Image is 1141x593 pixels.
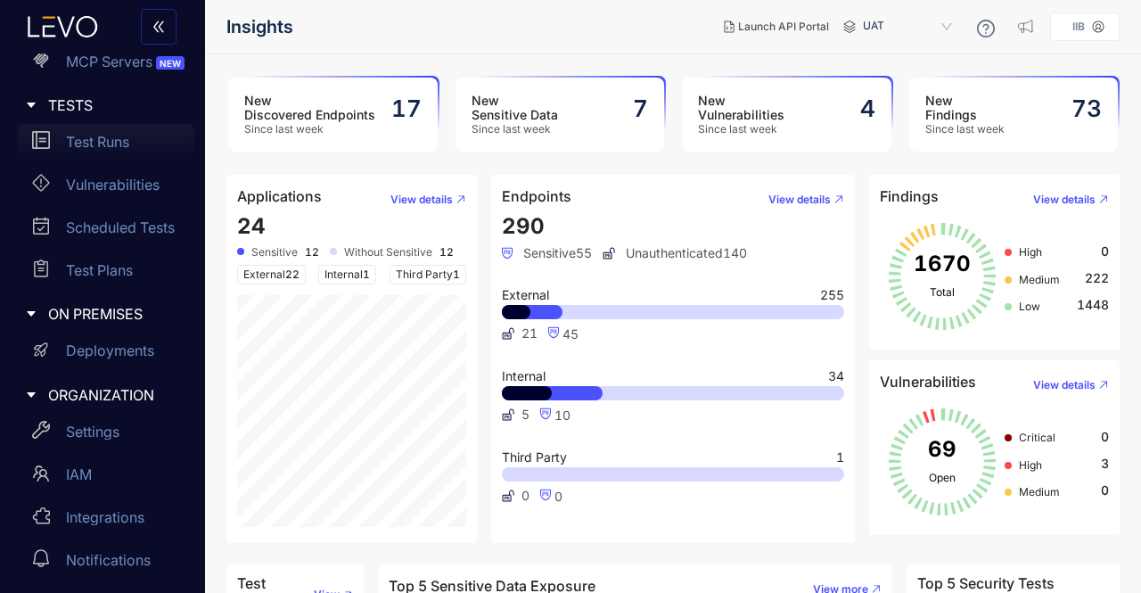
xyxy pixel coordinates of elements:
h4: Top 5 Security Tests [917,575,1055,591]
a: Settings [18,414,194,457]
a: Vulnerabilities [18,167,194,210]
h3: New Sensitive Data [472,94,558,122]
span: 34 [828,370,844,383]
span: Third Party [390,265,466,284]
h2: 7 [633,95,648,122]
button: Launch API Portal [710,12,843,41]
span: NEW [156,56,185,70]
span: Sensitive [251,246,298,259]
h4: Vulnerabilities [880,374,976,390]
span: Without Sensitive [344,246,432,259]
a: Notifications [18,542,194,585]
span: Third Party [502,451,567,464]
span: Internal [502,370,546,383]
a: IAM [18,457,194,499]
span: 0 [1101,430,1109,444]
span: Since last week [472,123,558,136]
span: 1 [363,268,370,281]
h2: 73 [1071,95,1102,122]
span: 0 [1101,483,1109,498]
p: IAM [66,466,92,482]
span: Low [1019,300,1040,313]
span: High [1019,458,1042,472]
span: View details [1033,379,1096,391]
span: 1 [836,451,844,464]
p: Vulnerabilities [66,177,160,193]
p: IIB [1072,21,1085,33]
div: ON PREMISES [11,295,194,333]
a: MCP ServersNEW [18,44,194,86]
span: caret-right [25,308,37,320]
span: 1448 [1077,298,1109,312]
p: Integrations [66,509,144,525]
span: team [32,465,50,482]
span: double-left [152,20,166,36]
p: Notifications [66,552,151,568]
h2: 4 [860,95,875,122]
span: 1 [453,268,460,281]
span: Since last week [698,123,784,136]
a: Test Plans [18,252,194,295]
span: 22 [285,268,300,281]
a: Deployments [18,334,194,376]
span: Medium [1019,485,1060,498]
button: View details [1019,371,1109,399]
span: External [237,265,306,284]
span: caret-right [25,99,37,111]
span: 222 [1085,271,1109,285]
span: View details [768,194,831,206]
span: 0 [554,489,562,504]
button: View details [1019,185,1109,214]
span: View details [1033,194,1096,206]
span: ORGANIZATION [48,387,180,403]
div: ORGANIZATION [11,376,194,414]
b: 12 [439,246,454,259]
h3: New Vulnerabilities [698,94,784,122]
span: 24 [237,213,266,239]
a: Integrations [18,499,194,542]
span: 0 [1101,244,1109,259]
h4: Endpoints [502,188,571,204]
a: Test Runs [18,124,194,167]
span: TESTS [48,97,180,113]
span: External [502,289,549,301]
h4: Findings [880,188,939,204]
p: Settings [66,424,119,440]
span: caret-right [25,389,37,401]
button: View details [754,185,844,214]
span: UAT [863,12,956,41]
span: ON PREMISES [48,306,180,322]
span: 21 [521,326,538,341]
h3: New Findings [925,94,1005,122]
button: double-left [141,9,176,45]
h2: 17 [391,95,422,122]
span: 255 [820,289,844,301]
span: 3 [1101,457,1109,471]
span: Insights [226,17,293,37]
span: High [1019,245,1042,259]
span: 45 [562,326,579,342]
span: Since last week [244,123,375,136]
div: TESTS [11,86,194,124]
span: Internal [318,265,376,284]
span: 10 [554,408,570,423]
p: Test Runs [66,134,129,150]
span: 0 [521,489,529,503]
span: Sensitive 55 [502,246,592,260]
h3: New Discovered Endpoints [244,94,375,122]
p: MCP Servers [66,54,188,70]
p: Deployments [66,342,154,358]
button: View details [376,185,466,214]
span: View details [390,194,453,206]
span: 290 [502,213,545,239]
h4: Applications [237,188,322,204]
a: Scheduled Tests [18,210,194,252]
span: Critical [1019,431,1055,444]
b: 12 [305,246,319,259]
span: Medium [1019,273,1060,286]
span: 5 [521,408,529,422]
p: Scheduled Tests [66,219,175,235]
span: Since last week [925,123,1005,136]
p: Test Plans [66,262,133,278]
span: Launch API Portal [738,21,829,33]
